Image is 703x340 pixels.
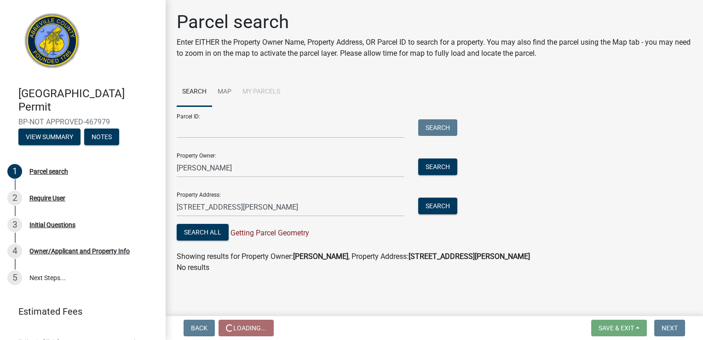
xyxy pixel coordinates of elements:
[18,10,86,77] img: Abbeville County, South Carolina
[84,129,119,145] button: Notes
[177,262,692,273] p: No results
[29,195,65,201] div: Require User
[418,119,457,136] button: Search
[177,77,212,107] a: Search
[7,217,22,232] div: 3
[177,11,692,33] h1: Parcel search
[7,164,22,179] div: 1
[177,251,692,262] div: Showing results for Property Owner: , Property Address:
[409,252,530,261] strong: [STREET_ADDRESS][PERSON_NAME]
[29,168,68,175] div: Parcel search
[7,302,151,321] a: Estimated Fees
[293,252,348,261] strong: [PERSON_NAME]
[212,77,237,107] a: Map
[654,320,685,336] button: Next
[191,324,207,332] span: Back
[177,37,692,59] p: Enter EITHER the Property Owner Name, Property Address, OR Parcel ID to search for a property. Yo...
[233,324,266,332] span: Loading...
[591,320,647,336] button: Save & Exit
[599,324,634,332] span: Save & Exit
[29,222,75,228] div: Initial Questions
[177,224,229,240] button: Search All
[184,320,215,336] button: Back
[418,198,457,214] button: Search
[7,270,22,285] div: 5
[418,158,457,175] button: Search
[18,117,147,126] span: BP-NOT APPROVED-467979
[7,191,22,205] div: 2
[84,134,119,141] wm-modal-confirm: Notes
[29,248,130,254] div: Owner/Applicant and Property Info
[7,244,22,258] div: 4
[18,134,81,141] wm-modal-confirm: Summary
[219,320,274,336] button: Loading...
[18,87,158,114] h4: [GEOGRAPHIC_DATA] Permit
[662,324,678,332] span: Next
[229,229,309,237] span: Getting Parcel Geometry
[18,129,81,145] button: View Summary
